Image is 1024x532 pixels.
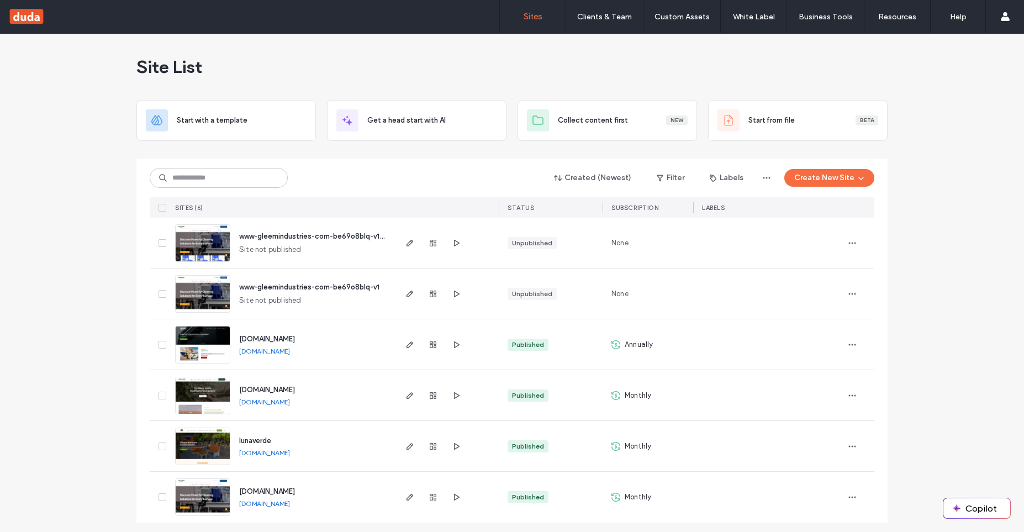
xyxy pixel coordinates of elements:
div: Published [512,441,544,451]
a: [DOMAIN_NAME] [239,335,295,343]
div: Beta [856,115,878,125]
label: Resources [878,12,916,22]
label: Sites [524,12,542,22]
button: Created (Newest) [545,169,641,187]
span: Collect content first [558,115,628,126]
span: Site not published [239,295,302,306]
a: [DOMAIN_NAME] [239,386,295,394]
button: Labels [700,169,753,187]
span: SITES (6) [175,204,203,212]
button: Filter [646,169,695,187]
a: www-gleemindustries-com-be69o8blq-v1-ghxgolodl-v1-amine [239,232,448,240]
label: Clients & Team [577,12,632,22]
div: Get a head start with AI [327,100,506,141]
span: Start with a template [177,115,247,126]
label: Help [950,12,967,22]
div: Start with a template [136,100,316,141]
span: Monthly [625,441,651,452]
div: Published [512,340,544,350]
span: Get a head start with AI [367,115,446,126]
span: None [611,288,629,299]
button: Create New Site [784,169,874,187]
a: lunaverde [239,436,271,445]
div: Published [512,492,544,502]
div: Start from fileBeta [708,100,888,141]
a: [DOMAIN_NAME] [239,449,290,457]
span: None [611,238,629,249]
a: [DOMAIN_NAME] [239,499,290,508]
span: Start from file [748,115,795,126]
a: [DOMAIN_NAME] [239,487,295,496]
div: Collect content firstNew [518,100,697,141]
button: Copilot [943,498,1010,518]
a: [DOMAIN_NAME] [239,347,290,355]
a: www-gleemindustries-com-be69o8blq-v1 [239,283,379,291]
label: Business Tools [799,12,853,22]
span: Annually [625,339,653,350]
label: White Label [733,12,775,22]
span: Monthly [625,492,651,503]
label: Custom Assets [654,12,710,22]
div: Published [512,391,544,401]
span: Site List [136,56,202,78]
span: Site not published [239,244,302,255]
span: STATUS [508,204,534,212]
div: Unpublished [512,289,552,299]
div: New [666,115,688,125]
span: LABELS [702,204,725,212]
span: SUBSCRIPTION [611,204,658,212]
span: Monthly [625,390,651,401]
a: [DOMAIN_NAME] [239,398,290,406]
div: Unpublished [512,238,552,248]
